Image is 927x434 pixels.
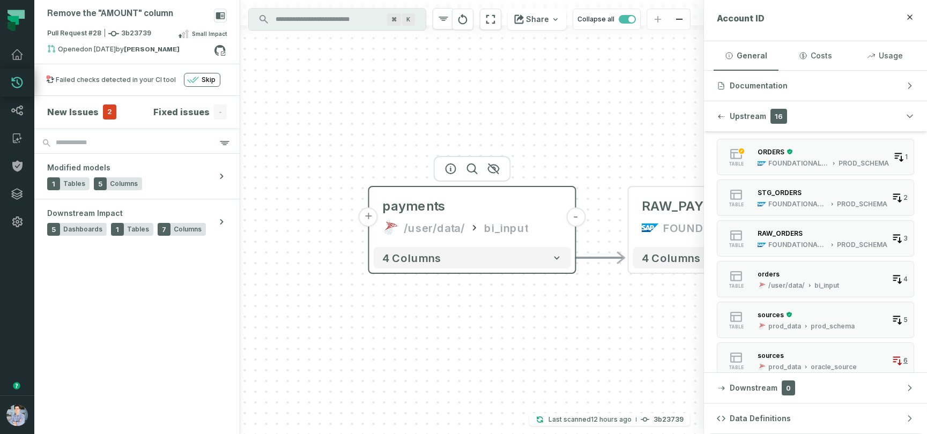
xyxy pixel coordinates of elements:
span: table [729,365,744,370]
button: tableFOUNDATIONAL_DBPROD_SCHEMA1 [717,139,914,175]
button: Modified models1Tables5Columns [34,154,240,199]
span: table [729,161,744,167]
button: Skip [184,73,220,87]
span: 1 [111,223,124,236]
span: Data Definitions [730,413,791,424]
div: Opened by [47,44,214,57]
span: Press ⌘ + K to focus the search bar [402,13,415,26]
span: 4 [903,275,908,283]
div: PROD_SCHEMA [837,241,887,249]
div: FOUNDATIONAL_DB [768,159,829,168]
div: prod_schema [811,322,855,331]
div: Certified [784,311,792,318]
span: Tables [63,179,85,188]
span: 6 [903,356,908,365]
div: RAW_ORDERS [758,229,803,237]
button: tableFOUNDATIONAL_DBPROD_SCHEMA2 [717,179,914,216]
button: Share [508,9,566,30]
span: Dashboards [63,225,102,234]
relative-time: Aug 20, 2025, 9:23 PM EDT [591,415,632,423]
div: STG_ORDERS [758,189,802,197]
div: prod_data [768,322,801,331]
div: FOUNDATIONAL_DB [663,219,716,236]
div: payments [382,198,446,215]
relative-time: Mar 10, 2025, 5:00 PM EDT [84,45,116,53]
span: table [729,324,744,330]
span: table [729,283,744,289]
div: PROD_SCHEMA [837,200,887,208]
button: Documentation [704,71,927,101]
span: Tables [127,225,149,234]
span: Documentation [730,80,788,91]
span: Columns [110,179,138,188]
strong: Barak Fargoun (fargoun) [124,46,180,53]
h4: 3b23739 [654,416,684,423]
span: 7 [158,223,170,236]
button: Data Definitions [704,403,927,433]
span: Pull Request #28 3b23739 [47,28,151,39]
button: Last scanned[DATE] 9:23:15 PM3b23739 [529,413,690,426]
div: RAW_PAYMENTS [642,198,751,215]
button: + [359,207,378,227]
span: Small Impact [192,29,227,38]
div: prod_data [768,363,801,371]
button: New Issues2Fixed issues- [47,104,227,119]
button: Costs [783,41,848,70]
button: Downstream Impact5Dashboards1Tables7Columns [34,199,240,244]
span: 5 [47,223,60,236]
button: Upstream16 [704,101,927,131]
span: Press ⌘ + K to focus the search bar [387,13,401,26]
p: Last scanned [548,414,632,425]
span: 16 [770,109,787,124]
div: Certified [784,148,793,155]
span: Skip [202,76,216,84]
span: 5 [903,316,908,324]
button: tableprod_dataprod_schema5 [717,302,914,338]
span: 0 [782,380,795,395]
div: orders [758,270,780,278]
h4: Fixed issues [153,106,210,118]
div: bi_input [484,219,528,236]
div: ORDERS [758,148,784,156]
span: Downstream Impact [47,208,123,219]
img: avatar of Alon Nafta [6,405,28,426]
span: Upstream [730,111,766,122]
div: FOUNDATIONAL_DB [768,200,827,208]
span: 1 [905,153,908,161]
span: Columns [174,225,202,234]
span: Downstream [730,383,777,393]
div: oracle_source [811,363,857,371]
div: Tooltip anchor [12,381,21,391]
div: sources [758,351,784,360]
div: FOUNDATIONAL_DB [768,241,827,249]
div: sources [758,311,784,319]
a: View on github [213,43,227,57]
span: 4 columns [642,251,701,264]
span: 1 [47,177,60,190]
span: - [214,104,227,119]
span: 4 columns [382,251,441,264]
div: Failed checks detected in your CI tool [56,76,176,84]
span: table [729,243,744,248]
div: PROD_SCHEMA [839,159,889,168]
button: General [714,41,778,70]
div: Remove the "AMOUNT" column [47,9,173,19]
button: table/user/data/bi_input4 [717,261,914,297]
div: /user/data/ [768,281,805,290]
button: tableFOUNDATIONAL_DBPROD_SCHEMA3 [717,220,914,257]
span: Account ID [717,13,765,24]
button: Downstream0 [704,373,927,403]
span: 5 [94,177,107,190]
button: tableprod_dataoracle_source6 [717,342,914,379]
div: bi_input [814,281,839,290]
span: 2 [903,193,908,202]
span: 3 [903,234,908,243]
span: Modified models [47,162,110,173]
div: /user/data/ [404,219,465,236]
h4: New Issues [47,106,99,118]
span: 2 [103,104,116,119]
span: table [729,202,744,207]
button: - [566,207,585,227]
button: Collapse all [573,9,641,30]
button: Usage [852,41,917,70]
